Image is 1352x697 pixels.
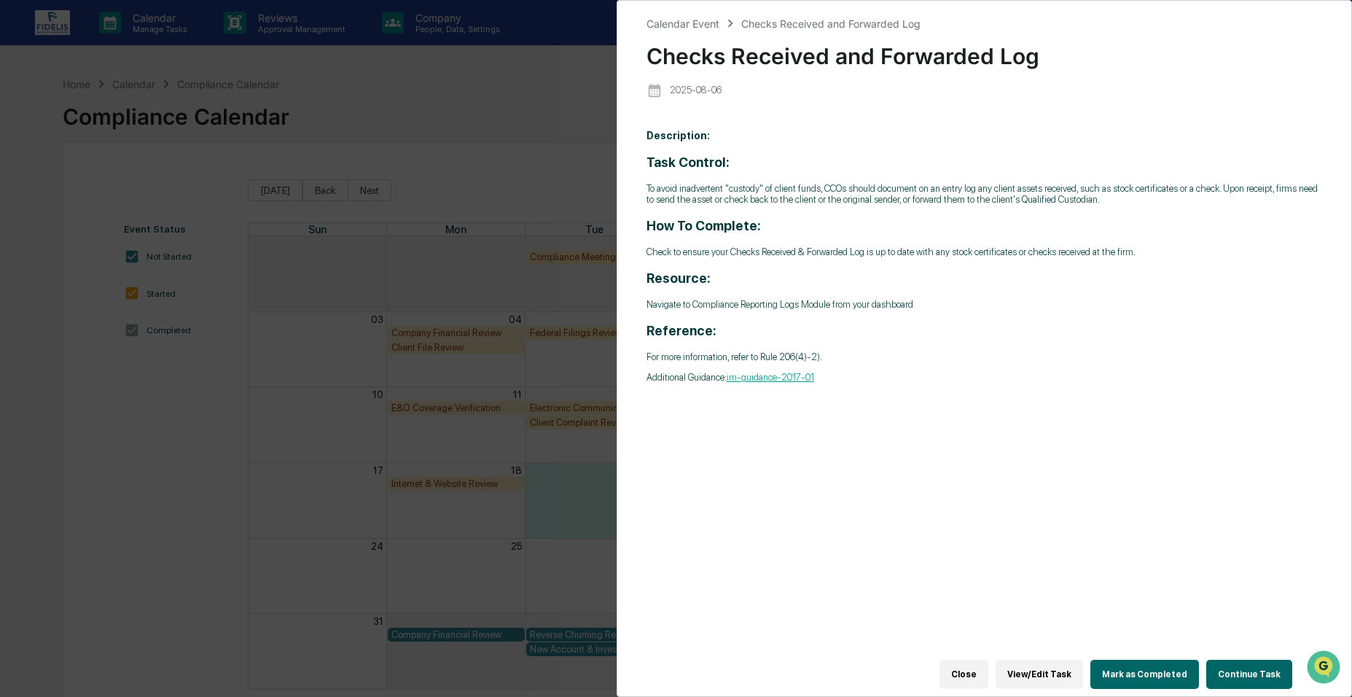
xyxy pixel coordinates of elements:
[646,130,710,141] b: Description:
[727,372,814,383] a: im-guidance-2017-01
[50,126,184,138] div: We're available if you need us!
[670,85,722,96] p: 2025-08-06
[15,112,41,138] img: 1746055101610-c473b297-6a78-478c-a979-82029cc54cd1
[100,178,187,204] a: 🗄️Attestations
[9,206,98,232] a: 🔎Data Lookup
[646,351,1323,362] p: For more information, refer to Rule 206(4)-2).
[741,17,921,30] div: Checks Received and Forwarded Log
[145,247,176,258] span: Pylon
[103,246,176,258] a: Powered byPylon
[1090,660,1199,689] button: Mark as Completed
[646,299,1323,310] p: Navigate to Compliance Reporting Logs Module from your dashboard
[646,218,761,233] strong: How To Complete:
[646,323,716,338] strong: Reference:
[38,66,241,82] input: Clear
[646,155,730,170] strong: Task Control:
[646,31,1323,69] div: Checks Received and Forwarded Log
[646,372,1323,383] p: Additional Guidance:
[120,184,181,198] span: Attestations
[939,660,988,689] button: Close
[29,184,94,198] span: Preclearance
[248,116,265,133] button: Start new chat
[15,31,265,54] p: How can we help?
[1305,649,1345,688] iframe: Open customer support
[646,183,1323,205] p: To avoid inadvertent "custody" of client funds, CCOs should document on an entry log any client a...
[9,178,100,204] a: 🖐️Preclearance
[29,211,92,226] span: Data Lookup
[15,185,26,197] div: 🖐️
[15,213,26,225] div: 🔎
[646,246,1323,257] p: Check to ensure your Checks Received & Forwarded Log is up to date with any stock certificates or...
[106,185,117,197] div: 🗄️
[646,270,711,286] strong: Resource:
[1206,660,1292,689] button: Continue Task
[50,112,239,126] div: Start new chat
[996,660,1083,689] button: View/Edit Task
[646,17,719,30] div: Calendar Event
